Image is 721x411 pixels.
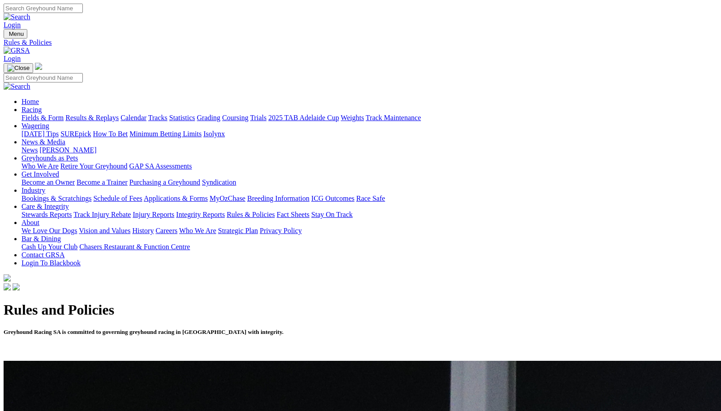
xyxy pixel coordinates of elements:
a: News & Media [21,138,65,146]
a: Become a Trainer [77,178,128,186]
a: Stay On Track [311,211,352,218]
a: Home [21,98,39,105]
div: Industry [21,195,717,203]
a: Injury Reports [133,211,174,218]
button: Toggle navigation [4,29,27,39]
a: Results & Replays [65,114,119,121]
a: Careers [155,227,177,234]
a: Chasers Restaurant & Function Centre [79,243,190,251]
a: Track Injury Rebate [73,211,131,218]
a: Integrity Reports [176,211,225,218]
a: Cash Up Your Club [21,243,77,251]
a: Isolynx [203,130,225,138]
div: Wagering [21,130,717,138]
a: Login [4,55,21,62]
img: twitter.svg [13,283,20,290]
a: GAP SA Assessments [129,162,192,170]
input: Search [4,73,83,82]
span: Menu [9,30,24,37]
a: Bar & Dining [21,235,61,242]
a: Tracks [148,114,167,121]
a: Rules & Policies [4,39,717,47]
div: Greyhounds as Pets [21,162,717,170]
div: Bar & Dining [21,243,717,251]
div: Care & Integrity [21,211,717,219]
a: Bookings & Scratchings [21,195,91,202]
a: Schedule of Fees [93,195,142,202]
a: Racing [21,106,42,113]
div: Racing [21,114,717,122]
a: History [132,227,154,234]
a: ICG Outcomes [311,195,354,202]
a: Greyhounds as Pets [21,154,78,162]
a: Breeding Information [247,195,309,202]
img: logo-grsa-white.png [4,274,11,281]
a: Minimum Betting Limits [129,130,202,138]
a: Retire Your Greyhound [60,162,128,170]
input: Search [4,4,83,13]
div: About [21,227,717,235]
a: Who We Are [21,162,59,170]
a: Coursing [222,114,249,121]
a: Rules & Policies [227,211,275,218]
a: We Love Our Dogs [21,227,77,234]
a: Who We Are [179,227,216,234]
a: Login [4,21,21,29]
img: Search [4,82,30,91]
a: Strategic Plan [218,227,258,234]
a: Calendar [120,114,146,121]
a: Weights [341,114,364,121]
a: Track Maintenance [366,114,421,121]
a: Fact Sheets [277,211,309,218]
button: Toggle navigation [4,63,33,73]
h1: Rules and Policies [4,302,717,318]
a: Privacy Policy [260,227,302,234]
a: Get Involved [21,170,59,178]
a: Statistics [169,114,195,121]
a: SUREpick [60,130,91,138]
a: About [21,219,39,226]
a: Purchasing a Greyhound [129,178,200,186]
a: [DATE] Tips [21,130,59,138]
a: Contact GRSA [21,251,64,259]
a: MyOzChase [210,195,245,202]
div: News & Media [21,146,717,154]
a: Login To Blackbook [21,259,81,267]
a: News [21,146,38,154]
a: Applications & Forms [144,195,208,202]
img: logo-grsa-white.png [35,63,42,70]
a: Stewards Reports [21,211,72,218]
a: [PERSON_NAME] [39,146,96,154]
img: GRSA [4,47,30,55]
img: Close [7,65,30,72]
h5: Greyhound Racing SA is committed to governing greyhound racing in [GEOGRAPHIC_DATA] with integrity. [4,329,717,336]
a: How To Bet [93,130,128,138]
a: Care & Integrity [21,203,69,210]
img: Search [4,13,30,21]
img: facebook.svg [4,283,11,290]
a: Trials [250,114,266,121]
a: Wagering [21,122,49,130]
a: Fields & Form [21,114,64,121]
a: Become an Owner [21,178,75,186]
a: Vision and Values [79,227,130,234]
a: 2025 TAB Adelaide Cup [268,114,339,121]
a: Industry [21,186,45,194]
a: Race Safe [356,195,385,202]
a: Grading [197,114,220,121]
div: Get Involved [21,178,717,186]
a: Syndication [202,178,236,186]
